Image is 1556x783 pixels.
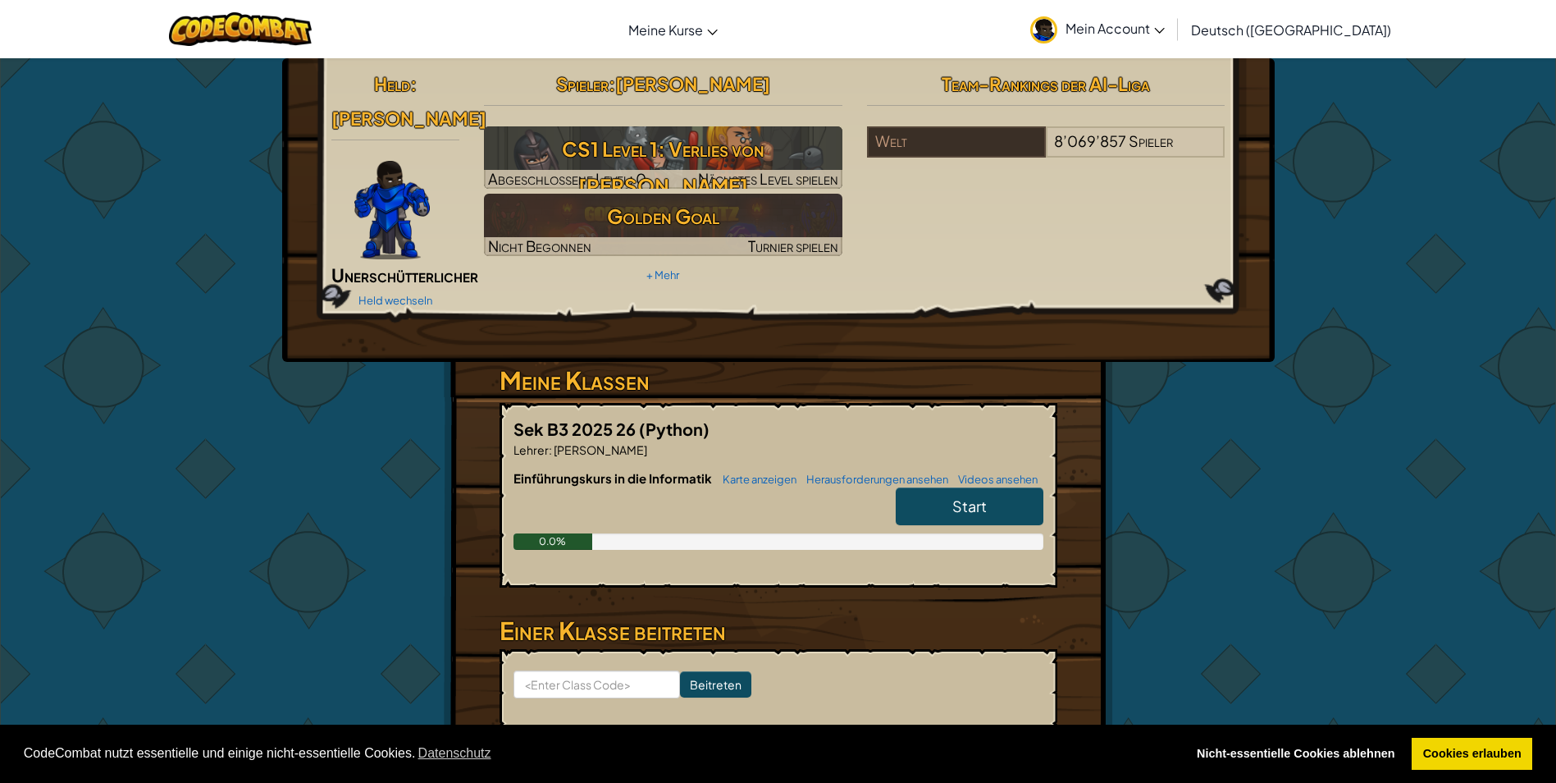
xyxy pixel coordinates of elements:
span: : [609,72,615,95]
div: 0.0% [513,533,593,550]
img: CS1 Level 1: Verlies von Kithgard [484,126,842,189]
a: Meine Kurse [620,7,726,52]
span: Spieler [1129,131,1173,150]
span: Turnier spielen [748,236,838,255]
a: Mein Account [1022,3,1173,55]
span: : [549,442,552,457]
span: 8’069’857 [1054,131,1126,150]
span: (Python) [639,419,710,439]
h3: Meine Klassen [500,362,1057,399]
img: Golden Goal [484,194,842,256]
a: Held wechseln [358,294,432,307]
a: learn more about cookies [415,741,493,766]
span: Meine Kurse [628,21,703,39]
span: Unerschütterlicher [331,263,478,286]
a: Karte anzeigen [714,473,796,486]
span: Team-Rankings der AI-Liga [942,72,1150,95]
span: Sek B3 2025 26 [513,419,639,439]
img: avatar [1030,16,1057,43]
img: Gordon-selection-pose.png [354,161,430,259]
div: Welt [867,126,1046,158]
span: Mein Account [1065,20,1165,37]
a: Deutsch ([GEOGRAPHIC_DATA]) [1183,7,1399,52]
span: Start [952,497,987,515]
span: [PERSON_NAME] [552,442,647,457]
input: <Enter Class Code> [513,671,680,698]
a: Videos ansehen [950,473,1038,486]
span: : [410,72,417,95]
a: + Mehr [646,268,679,282]
span: Deutsch ([GEOGRAPHIC_DATA]) [1191,21,1391,39]
h3: CS1 Level 1: Verlies von [PERSON_NAME] [484,130,842,204]
span: [PERSON_NAME] [331,107,486,130]
span: Nicht Begonnen [488,236,591,255]
img: CodeCombat logo [169,12,313,46]
span: Einführungskurs in die Informatik [513,470,714,486]
h3: Einer Klasse beitreten [500,612,1057,649]
span: Held [374,72,410,95]
a: deny cookies [1185,738,1406,771]
a: allow cookies [1412,738,1532,771]
span: Spieler [556,72,609,95]
a: Welt8’069’857Spieler [867,142,1225,161]
input: Beitreten [680,671,751,698]
h3: Golden Goal [484,198,842,235]
span: CodeCombat nutzt essentielle und einige nicht-essentielle Cookies. [24,741,1173,766]
span: [PERSON_NAME] [615,72,770,95]
a: Golden GoalNicht BegonnenTurnier spielen [484,194,842,256]
span: Lehrer [513,442,549,457]
a: Nächstes Level spielen [484,126,842,189]
a: Herausforderungen ansehen [798,473,948,486]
